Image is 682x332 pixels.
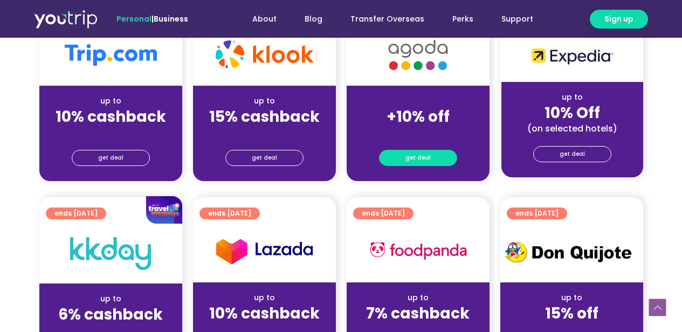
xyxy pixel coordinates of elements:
[405,150,431,165] span: get deal
[387,106,450,127] strong: +10% off
[545,303,598,324] strong: 15% off
[98,150,123,165] span: get deal
[154,13,188,24] a: Business
[560,147,585,162] span: get deal
[72,150,150,166] a: get deal
[56,106,166,127] strong: 10% cashback
[604,13,633,25] span: Sign up
[510,92,635,103] div: up to
[379,150,457,166] a: get deal
[252,150,277,165] span: get deal
[225,150,304,166] a: get deal
[408,95,428,106] span: up to
[507,207,567,219] a: ends [DATE]
[116,13,151,24] span: Personal
[336,9,438,29] a: Transfer Overseas
[515,207,559,219] span: ends [DATE]
[202,95,327,107] div: up to
[590,10,648,29] a: Sign up
[438,9,487,29] a: Perks
[510,123,635,134] div: (on selected hotels)
[208,207,251,219] span: ends [DATE]
[199,207,260,219] a: ends [DATE]
[355,292,481,303] div: up to
[209,106,320,127] strong: 15% cashback
[202,127,327,138] div: (for stays only)
[202,292,327,303] div: up to
[209,303,320,324] strong: 10% cashback
[217,9,547,29] nav: Menu
[509,292,635,303] div: up to
[545,102,600,123] strong: 10% Off
[48,127,174,138] div: (for stays only)
[366,303,470,324] strong: 7% cashback
[353,207,414,219] a: ends [DATE]
[58,304,163,325] strong: 6% cashback
[238,9,291,29] a: About
[48,293,174,305] div: up to
[116,13,188,24] span: |
[533,146,611,162] a: get deal
[487,9,547,29] a: Support
[48,95,174,107] div: up to
[362,207,405,219] span: ends [DATE]
[355,127,481,138] div: (for stays only)
[291,9,336,29] a: Blog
